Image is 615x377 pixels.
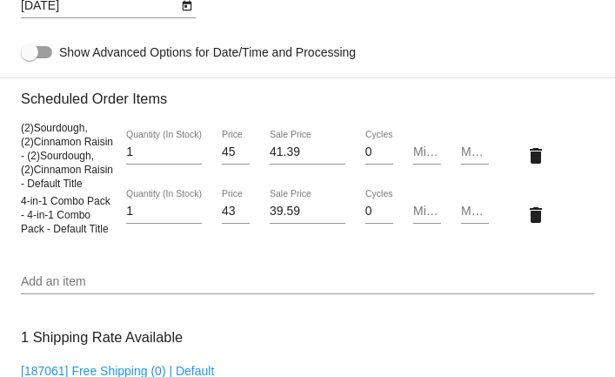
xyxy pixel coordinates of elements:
input: Price [222,145,250,159]
span: 4-in-1 Combo Pack - 4-in-1 Combo Pack - Default Title [21,195,110,235]
input: Max Cycles [461,205,489,219]
input: Cycles [365,205,393,219]
input: Price [222,205,250,219]
span: Show Advanced Options for Date/Time and Processing [59,44,356,61]
input: Sale Price [270,205,345,219]
input: Cycles [365,145,393,159]
mat-icon: delete [525,205,546,226]
mat-icon: delete [525,145,546,166]
input: Min Cycles [413,205,441,219]
h3: 1 Shipping Rate Available [21,319,183,356]
input: Quantity (In Stock) [126,205,202,219]
input: Sale Price [270,145,345,159]
input: Max Cycles [461,145,489,159]
h3: Scheduled Order Items [21,77,594,107]
span: (2)Sourdough,(2)Cinnamon Raisin - (2)Sourdough,(2)Cinnamon Raisin - Default Title [21,122,113,190]
input: Add an item [21,275,594,289]
input: Min Cycles [413,145,441,159]
input: Quantity (In Stock) [126,145,202,159]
